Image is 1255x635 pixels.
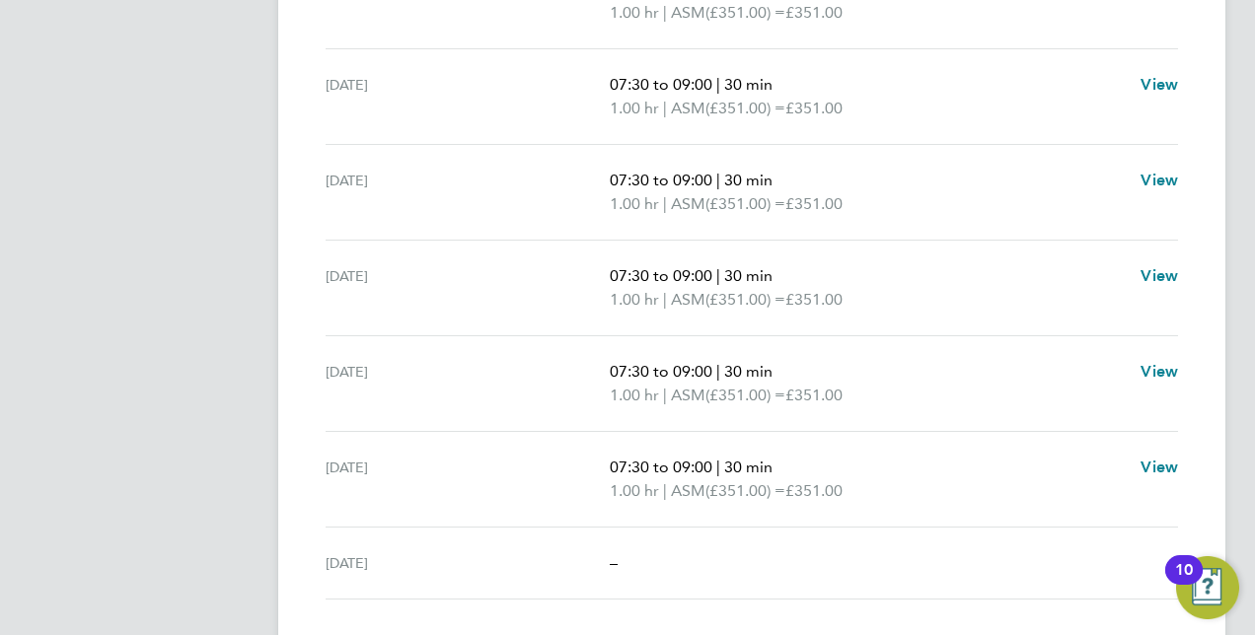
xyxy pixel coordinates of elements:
[610,194,659,213] span: 1.00 hr
[1175,570,1193,596] div: 10
[705,386,785,404] span: (£351.00) =
[1141,171,1178,189] span: View
[716,75,720,94] span: |
[610,362,712,381] span: 07:30 to 09:00
[724,458,773,476] span: 30 min
[1141,264,1178,288] a: View
[1141,73,1178,97] a: View
[705,290,785,309] span: (£351.00) =
[705,99,785,117] span: (£351.00) =
[785,3,843,22] span: £351.00
[663,290,667,309] span: |
[716,266,720,285] span: |
[1141,458,1178,476] span: View
[1141,456,1178,479] a: View
[1141,169,1178,192] a: View
[326,456,610,503] div: [DATE]
[785,481,843,500] span: £351.00
[663,481,667,500] span: |
[610,458,712,476] span: 07:30 to 09:00
[785,386,843,404] span: £351.00
[671,192,705,216] span: ASM
[1141,266,1178,285] span: View
[610,171,712,189] span: 07:30 to 09:00
[671,288,705,312] span: ASM
[716,362,720,381] span: |
[724,75,773,94] span: 30 min
[610,386,659,404] span: 1.00 hr
[785,290,843,309] span: £351.00
[671,1,705,25] span: ASM
[610,290,659,309] span: 1.00 hr
[705,194,785,213] span: (£351.00) =
[724,266,773,285] span: 30 min
[326,264,610,312] div: [DATE]
[663,194,667,213] span: |
[705,481,785,500] span: (£351.00) =
[1141,75,1178,94] span: View
[610,481,659,500] span: 1.00 hr
[716,171,720,189] span: |
[610,99,659,117] span: 1.00 hr
[663,3,667,22] span: |
[671,384,705,407] span: ASM
[785,99,843,117] span: £351.00
[610,75,712,94] span: 07:30 to 09:00
[724,362,773,381] span: 30 min
[1141,360,1178,384] a: View
[716,458,720,476] span: |
[1176,556,1239,619] button: Open Resource Center, 10 new notifications
[1141,362,1178,381] span: View
[326,551,610,575] div: [DATE]
[610,553,618,572] span: –
[610,266,712,285] span: 07:30 to 09:00
[671,479,705,503] span: ASM
[326,73,610,120] div: [DATE]
[326,169,610,216] div: [DATE]
[663,386,667,404] span: |
[610,3,659,22] span: 1.00 hr
[705,3,785,22] span: (£351.00) =
[671,97,705,120] span: ASM
[785,194,843,213] span: £351.00
[326,360,610,407] div: [DATE]
[663,99,667,117] span: |
[724,171,773,189] span: 30 min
